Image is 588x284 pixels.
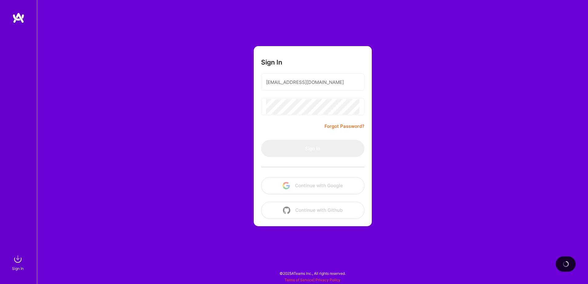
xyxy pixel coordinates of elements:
[261,140,364,157] button: Sign In
[12,253,24,265] img: sign in
[12,12,25,23] img: logo
[284,278,313,282] a: Terms of Service
[284,278,340,282] span: |
[316,278,340,282] a: Privacy Policy
[283,182,290,189] img: icon
[261,58,282,66] h3: Sign In
[324,123,364,130] a: Forgot Password?
[37,266,588,281] div: © 2025 ATeams Inc., All rights reserved.
[13,253,24,272] a: sign inSign In
[12,265,24,272] div: Sign In
[283,207,290,214] img: icon
[261,202,364,219] button: Continue with Github
[562,261,569,267] img: loading
[266,74,360,90] input: Email...
[261,177,364,194] button: Continue with Google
